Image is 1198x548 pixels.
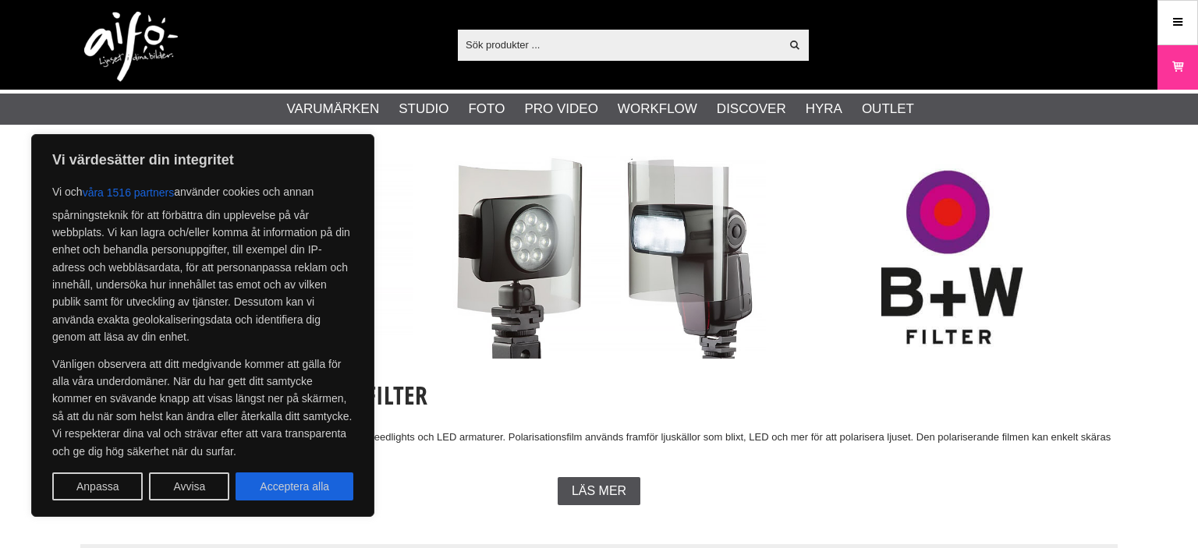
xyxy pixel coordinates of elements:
[52,472,143,500] button: Anpassa
[236,472,353,500] button: Acceptera alla
[86,132,92,148] span: >
[862,99,914,119] a: Outlet
[83,179,175,207] button: våra 1516 partners
[287,99,380,119] a: Varumärken
[52,355,353,460] p: Vänligen observera att ditt medgivande kommer att gälla för alla våra underdomäner. När du har ge...
[31,134,374,517] div: Vi värdesätter din integritet
[52,179,353,346] p: Vi och använder cookies och annan spårningsteknik för att förbättra din upplevelse på vår webbpla...
[785,156,1118,359] img: Annons:003 ban-bwf-logga.jpg
[59,132,83,148] a: Start
[717,99,786,119] a: Discover
[572,484,626,498] span: Läs mer
[209,132,261,148] a: B+W Filter
[264,132,270,148] span: >
[618,99,697,119] a: Workflow
[458,33,780,56] input: Sök produkter ...
[96,132,122,148] a: Shop
[524,99,597,119] a: Pro Video
[80,378,1118,412] h1: Polariserande Film | B+W Filter
[80,430,1118,462] p: B+W Polariserande Film, Linjär, för ljuskällor som studioblixtar, speedlights och LED armaturer. ...
[468,99,505,119] a: Foto
[274,132,361,148] span: Polariserande film
[433,156,766,359] img: Annons:002 ban-bwf-polgels-002.jpg
[806,99,842,119] a: Hyra
[126,132,132,148] span: >
[84,12,178,82] img: logo.png
[198,132,204,148] span: >
[52,150,353,169] p: Vi värdesätter din integritet
[149,472,229,500] button: Avvisa
[399,99,448,119] a: Studio
[136,132,194,148] a: Varumärken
